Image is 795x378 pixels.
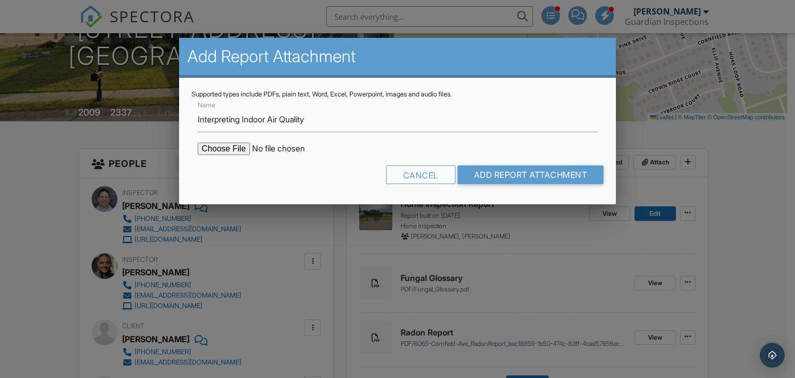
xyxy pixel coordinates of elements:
[187,46,608,67] h2: Add Report Attachment
[458,165,604,184] input: Add Report Attachment
[760,343,785,368] div: Open Intercom Messenger
[198,101,215,110] label: Name
[192,90,604,99] div: Supported types include PDFs, plain text, Word, Excel, Powerpoint, images and audio files.
[386,165,455,184] div: Cancel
